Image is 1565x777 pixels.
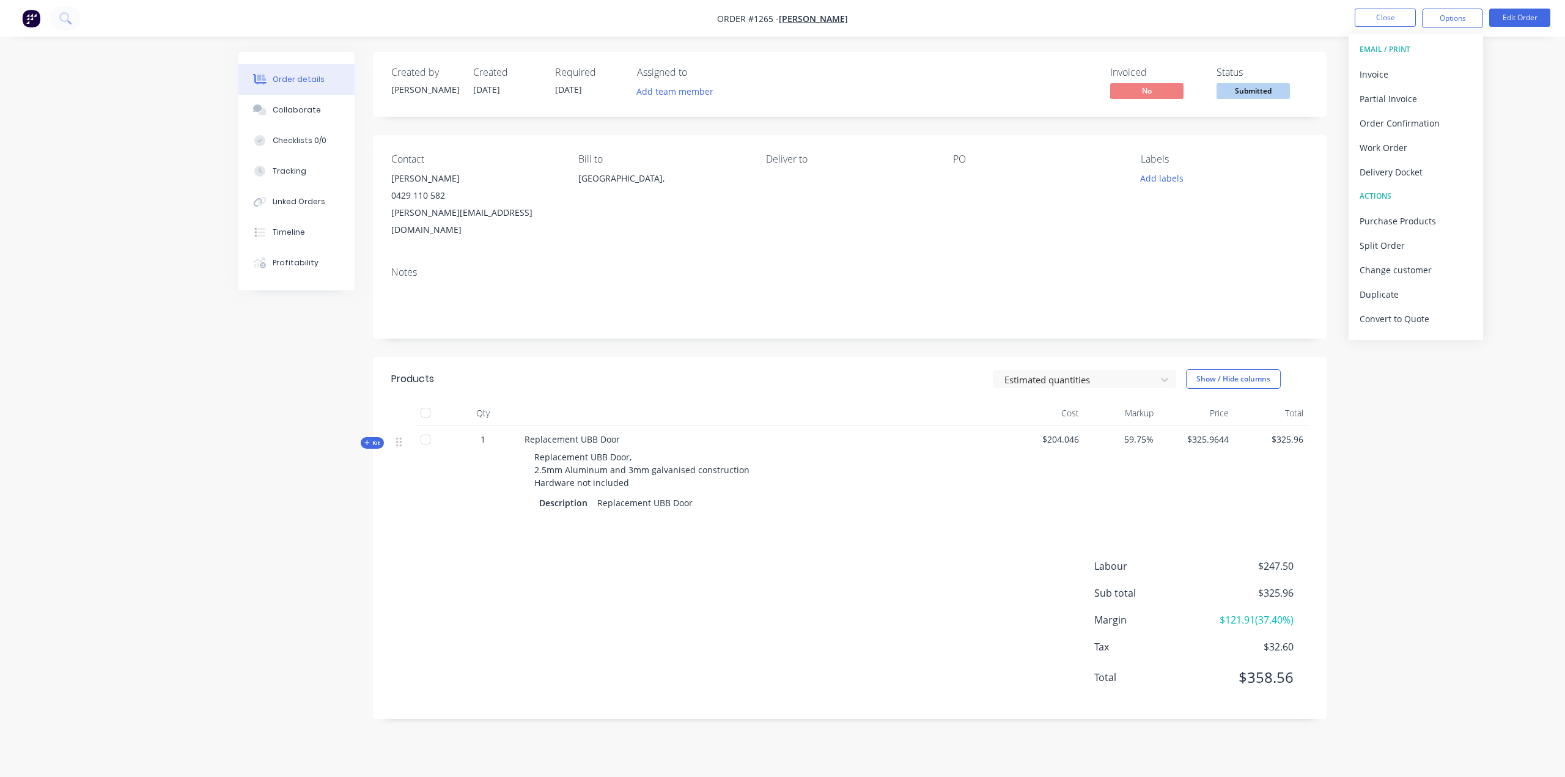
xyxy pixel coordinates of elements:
span: Submitted [1217,83,1290,98]
button: Add labels [1133,170,1190,186]
span: Labour [1094,559,1203,573]
div: [PERSON_NAME] [391,170,559,187]
button: Add team member [630,83,720,100]
div: Labels [1141,153,1308,165]
div: PO [953,153,1121,165]
img: Factory [22,9,40,28]
span: Tax [1094,639,1203,654]
span: Replacement UBB Door, 2.5mm Aluminum and 3mm galvanised construction Hardware not included [534,451,749,488]
div: Timeline [273,227,305,238]
div: Convert to Quote [1360,310,1472,328]
div: Profitability [273,257,319,268]
span: Margin [1094,613,1203,627]
div: Cost [1009,401,1084,425]
button: Close [1355,9,1416,27]
div: Contact [391,153,559,165]
span: $325.9644 [1163,433,1229,446]
div: Assigned to [637,67,759,78]
div: Markup [1084,401,1159,425]
div: Deliver to [766,153,933,165]
div: Qty [446,401,520,425]
button: Tracking [238,156,355,186]
div: ACTIONS [1360,188,1472,204]
button: Add team member [637,83,720,100]
button: Collaborate [238,95,355,125]
div: Split Order [1360,237,1472,254]
div: Invoiced [1110,67,1202,78]
button: Order details [238,64,355,95]
div: Checklists 0/0 [273,135,326,146]
div: Delivery Docket [1360,163,1472,181]
div: Description [539,494,592,512]
span: Kit [364,438,380,447]
div: [PERSON_NAME][EMAIL_ADDRESS][DOMAIN_NAME] [391,204,559,238]
div: Partial Invoice [1360,90,1472,108]
div: Purchase Products [1360,212,1472,230]
div: Status [1217,67,1308,78]
span: [DATE] [473,84,500,95]
div: Price [1158,401,1234,425]
button: Submitted [1217,83,1290,101]
div: Order details [273,74,325,85]
button: Show / Hide columns [1186,369,1281,389]
button: Profitability [238,248,355,278]
span: $325.96 [1239,433,1304,446]
span: $204.046 [1014,433,1079,446]
div: Order Confirmation [1360,114,1472,132]
span: [DATE] [555,84,582,95]
span: $121.91 ( 37.40 %) [1203,613,1294,627]
div: Linked Orders [273,196,325,207]
div: Collaborate [273,105,321,116]
span: 59.75% [1089,433,1154,446]
div: [PERSON_NAME]0429 110 582[PERSON_NAME][EMAIL_ADDRESS][DOMAIN_NAME] [391,170,559,238]
div: Work Order [1360,139,1472,157]
button: Timeline [238,217,355,248]
span: Total [1094,670,1203,685]
button: Checklists 0/0 [238,125,355,156]
div: Change customer [1360,261,1472,279]
span: $325.96 [1203,586,1294,600]
div: [PERSON_NAME] [391,83,458,96]
span: $358.56 [1203,666,1294,688]
span: No [1110,83,1184,98]
div: Tracking [273,166,306,177]
div: [GEOGRAPHIC_DATA], [578,170,746,209]
div: Replacement UBB Door [592,494,698,512]
button: Options [1422,9,1483,28]
div: Total [1234,401,1309,425]
span: 1 [481,433,485,446]
button: Kit [361,437,384,449]
div: Created [473,67,540,78]
button: Edit Order [1489,9,1550,27]
span: Order #1265 - [717,13,779,24]
div: Products [391,372,434,386]
a: [PERSON_NAME] [779,13,848,24]
div: Required [555,67,622,78]
div: Invoice [1360,65,1472,83]
button: Linked Orders [238,186,355,217]
span: $247.50 [1203,559,1294,573]
div: 0429 110 582 [391,187,559,204]
span: Replacement UBB Door [525,433,620,445]
div: Bill to [578,153,746,165]
div: Duplicate [1360,285,1472,303]
span: Sub total [1094,586,1203,600]
div: Notes [391,267,1308,278]
div: Archive [1360,334,1472,352]
div: EMAIL / PRINT [1360,42,1472,57]
div: [GEOGRAPHIC_DATA], [578,170,746,187]
span: $32.60 [1203,639,1294,654]
div: Created by [391,67,458,78]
